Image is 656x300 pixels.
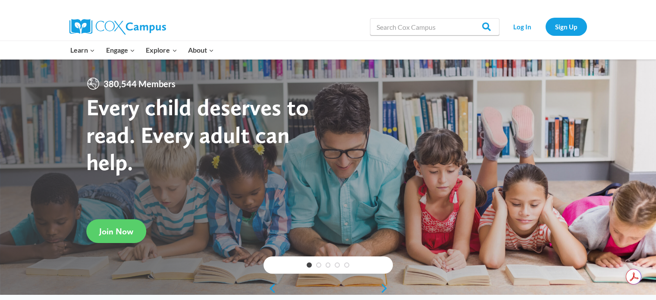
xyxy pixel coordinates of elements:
span: About [188,44,214,56]
a: previous [264,283,276,294]
a: Join Now [86,219,146,243]
a: Sign Up [546,18,587,35]
a: 2 [316,262,321,268]
span: Explore [146,44,177,56]
nav: Primary Navigation [65,41,220,59]
span: Join Now [99,226,133,237]
a: Log In [504,18,541,35]
input: Search Cox Campus [370,18,499,35]
a: 5 [344,262,349,268]
a: next [380,283,393,294]
span: Engage [106,44,135,56]
nav: Secondary Navigation [504,18,587,35]
a: 1 [307,262,312,268]
a: 4 [335,262,340,268]
strong: Every child deserves to read. Every adult can help. [86,93,309,176]
span: Learn [70,44,95,56]
span: 380,544 Members [100,77,179,91]
div: content slider buttons [264,280,393,297]
a: 3 [326,262,331,268]
img: Cox Campus [69,19,166,35]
